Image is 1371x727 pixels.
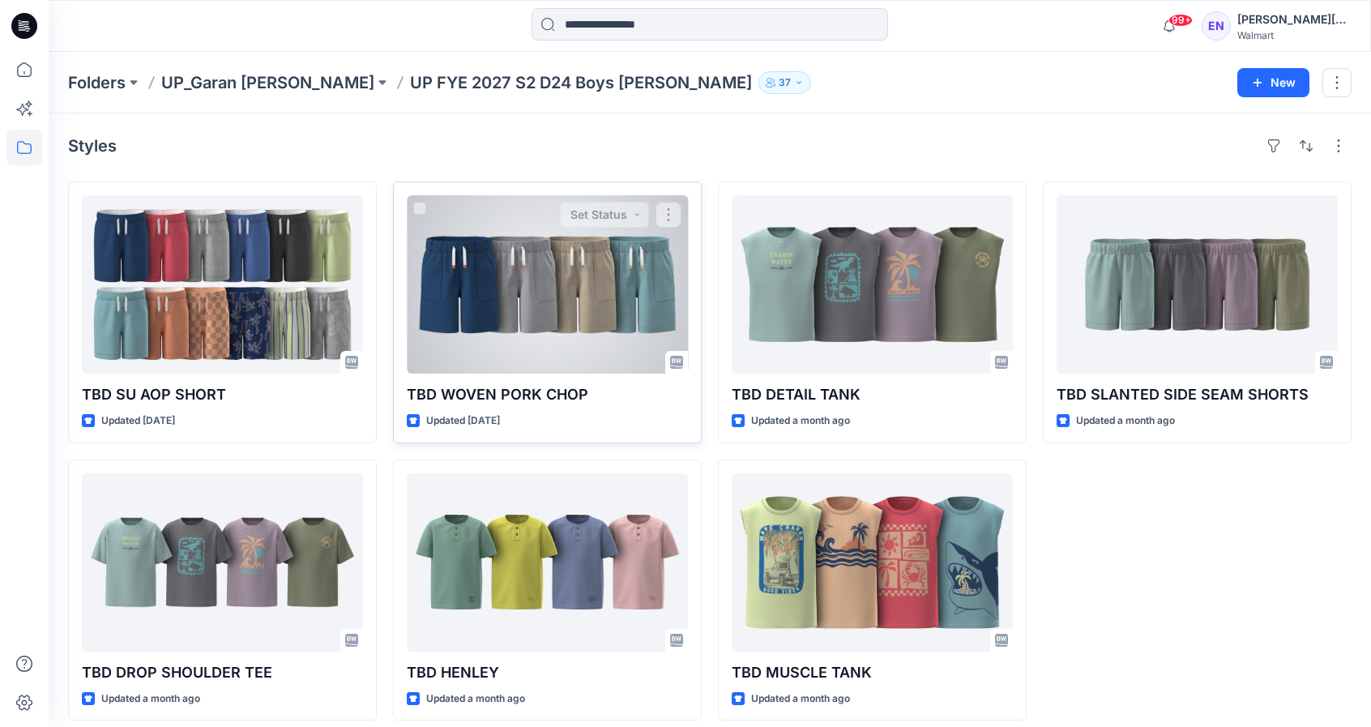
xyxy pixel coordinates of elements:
p: UP FYE 2027 S2 D24 Boys [PERSON_NAME] [410,71,752,94]
a: TBD DETAIL TANK [732,195,1013,374]
div: [PERSON_NAME][DATE] [1237,10,1351,29]
p: Updated a month ago [426,691,525,708]
p: Updated a month ago [751,413,850,430]
a: UP_Garan [PERSON_NAME] [161,71,374,94]
p: TBD DROP SHOULDER TEE [82,661,363,684]
p: TBD HENLEY [407,661,688,684]
h4: Styles [68,136,117,156]
p: TBD DETAIL TANK [732,383,1013,406]
p: Updated [DATE] [426,413,500,430]
a: TBD MUSCLE TANK [732,473,1013,652]
p: TBD SLANTED SIDE SEAM SHORTS [1057,383,1338,406]
a: TBD SLANTED SIDE SEAM SHORTS [1057,195,1338,374]
span: 99+ [1168,14,1193,27]
div: Walmart [1237,29,1351,41]
a: Folders [68,71,126,94]
a: TBD WOVEN PORK CHOP [407,195,688,374]
button: 37 [758,71,811,94]
button: New [1237,68,1309,97]
p: TBD SU AOP SHORT [82,383,363,406]
p: Updated [DATE] [101,413,175,430]
p: Updated a month ago [101,691,200,708]
div: EN [1202,11,1231,41]
p: Updated a month ago [1076,413,1175,430]
p: Updated a month ago [751,691,850,708]
a: TBD DROP SHOULDER TEE [82,473,363,652]
p: TBD MUSCLE TANK [732,661,1013,684]
p: TBD WOVEN PORK CHOP [407,383,688,406]
p: 37 [779,74,791,92]
a: TBD SU AOP SHORT [82,195,363,374]
a: TBD HENLEY [407,473,688,652]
